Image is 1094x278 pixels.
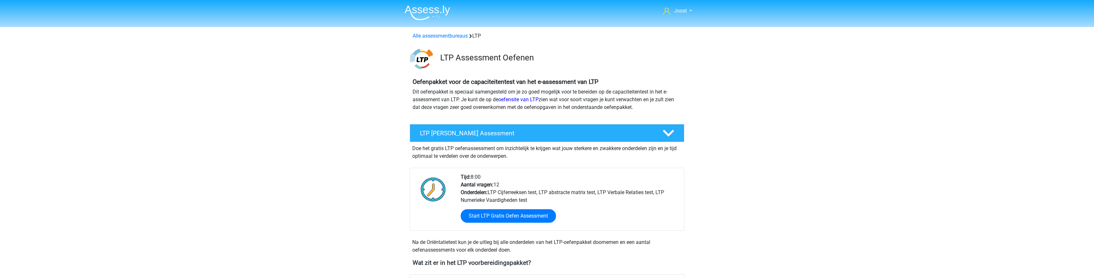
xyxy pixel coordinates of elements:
[440,53,679,63] h3: LTP Assessment Oefenen
[413,88,681,111] p: Dit oefenpakket is speciaal samengesteld om je zo goed mogelijk voor te bereiden op de capaciteit...
[413,78,598,85] b: Oefenpakket voor de capaciteitentest van het e-assessment van LTP
[410,48,433,70] img: ltp.png
[456,173,684,230] div: 8:00 12 LTP Cijferreeksen test, LTP abstracte matrix test, LTP Verbale Relaties test, LTP Numerie...
[417,173,449,205] img: Klok
[661,7,695,15] a: Joost
[461,209,556,223] a: Start LTP Gratis Oefen Assessment
[405,5,450,20] img: Assessly
[498,96,539,103] a: oefensite van LTP
[410,32,684,40] div: LTP
[410,142,684,160] div: Doe het gratis LTP oefenassessment om inzichtelijk te krijgen wat jouw sterkere en zwakkere onder...
[413,259,681,266] h4: Wat zit er in het LTP voorbereidingspakket?
[674,8,687,14] span: Joost
[461,189,488,195] b: Onderdelen:
[413,33,468,39] a: Alle assessmentbureaus
[461,174,471,180] b: Tijd:
[461,182,493,188] b: Aantal vragen:
[420,130,652,137] h4: LTP [PERSON_NAME] Assessment
[410,238,684,254] div: Na de Oriëntatietest kun je de uitleg bij alle onderdelen van het LTP-oefenpakket doornemen en ee...
[407,124,687,142] a: LTP [PERSON_NAME] Assessment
